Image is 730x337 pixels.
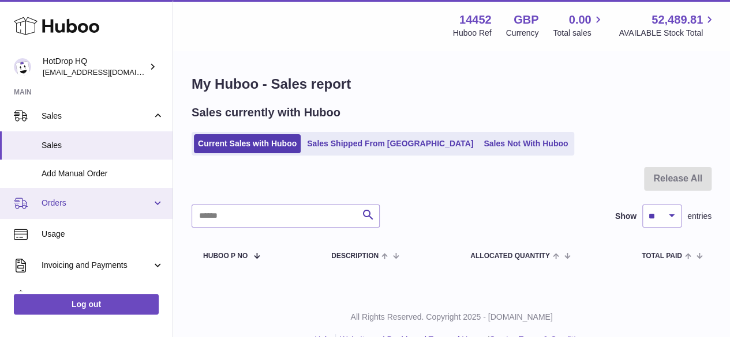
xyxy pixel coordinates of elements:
[42,111,152,122] span: Sales
[470,252,550,260] span: ALLOCATED Quantity
[553,28,604,39] span: Total sales
[553,12,604,39] a: 0.00 Total sales
[687,211,712,222] span: entries
[303,134,477,153] a: Sales Shipped From [GEOGRAPHIC_DATA]
[42,229,164,240] span: Usage
[43,56,147,78] div: HotDrop HQ
[203,252,248,260] span: Huboo P no
[642,252,682,260] span: Total paid
[43,67,170,77] span: [EMAIL_ADDRESS][DOMAIN_NAME]
[569,12,592,28] span: 0.00
[514,12,538,28] strong: GBP
[459,12,492,28] strong: 14452
[42,198,152,209] span: Orders
[42,168,164,179] span: Add Manual Order
[480,134,572,153] a: Sales Not With Huboo
[42,140,164,151] span: Sales
[652,12,703,28] span: 52,489.81
[192,105,340,120] h2: Sales currently with Huboo
[14,294,159,315] a: Log out
[506,28,539,39] div: Currency
[42,260,152,271] span: Invoicing and Payments
[453,28,492,39] div: Huboo Ref
[615,211,637,222] label: Show
[192,75,712,93] h1: My Huboo - Sales report
[619,28,716,39] span: AVAILABLE Stock Total
[182,312,721,323] p: All Rights Reserved. Copyright 2025 - [DOMAIN_NAME]
[14,58,31,75] img: internalAdmin-14452@internal.huboo.com
[331,252,379,260] span: Description
[194,134,301,153] a: Current Sales with Huboo
[619,12,716,39] a: 52,489.81 AVAILABLE Stock Total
